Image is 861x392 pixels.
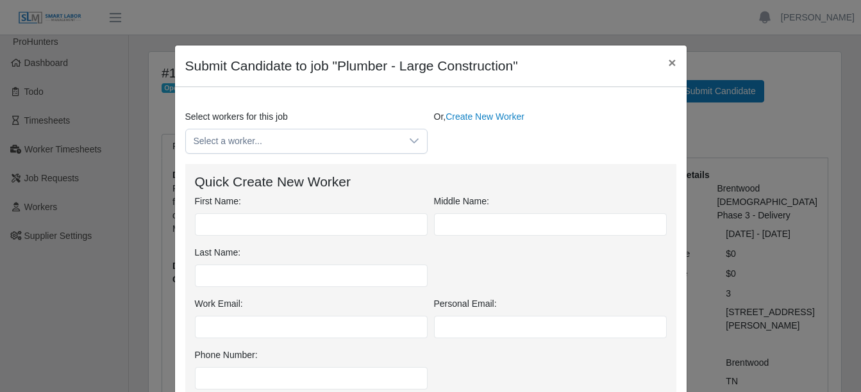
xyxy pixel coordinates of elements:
[434,297,497,311] label: Personal Email:
[195,246,241,259] label: Last Name:
[446,111,524,122] a: Create New Worker
[185,56,518,76] h4: Submit Candidate to job "Plumber - Large Construction"
[658,45,686,79] button: Close
[186,129,401,153] span: Select a worker...
[668,55,676,70] span: ×
[195,297,243,311] label: Work Email:
[195,195,241,208] label: First Name:
[195,348,258,362] label: Phone Number:
[195,174,667,190] h4: Quick Create New Worker
[431,110,680,154] div: Or,
[434,195,489,208] label: Middle Name:
[185,110,288,124] label: Select workers for this job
